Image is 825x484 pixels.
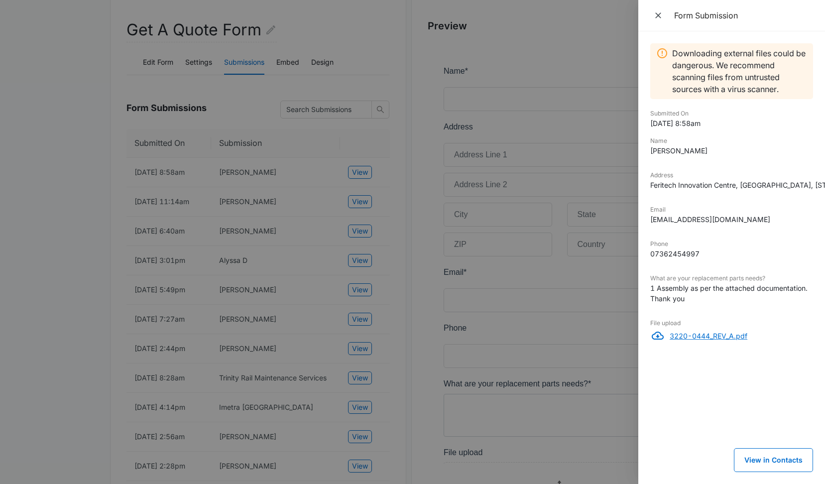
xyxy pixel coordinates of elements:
button: Close [650,8,668,23]
input: State [123,137,232,161]
dd: Feritech Innovation Centre, [GEOGRAPHIC_DATA], [STREET_ADDRESS] [650,180,813,190]
dd: 1 Assembly as per the attached documentation. Thank you [650,283,813,304]
button: View in Contacts [734,448,813,472]
a: Download3220-0444_REV_A.pdf [650,328,813,344]
button: Download [650,328,670,344]
dt: File upload [650,319,813,328]
dt: What are your replacement parts needs? [650,274,813,283]
span: Close [653,8,665,22]
dt: Phone [650,240,813,248]
dd: 07362454997 [650,248,813,259]
p: 3220-0444_REV_A.pdf [670,331,813,341]
dt: Submitted On [650,109,813,118]
dd: [EMAIL_ADDRESS][DOMAIN_NAME] [650,214,813,225]
dt: Address [650,171,813,180]
div: Form Submission [674,10,813,21]
dt: Email [650,205,813,214]
dd: [PERSON_NAME] [650,145,813,156]
p: Downloading external files could be dangerous. We recommend scanning files from untrusted sources... [672,47,807,95]
input: Country [123,167,232,191]
dt: Name [650,136,813,145]
dd: [DATE] 8:58am [650,118,813,128]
